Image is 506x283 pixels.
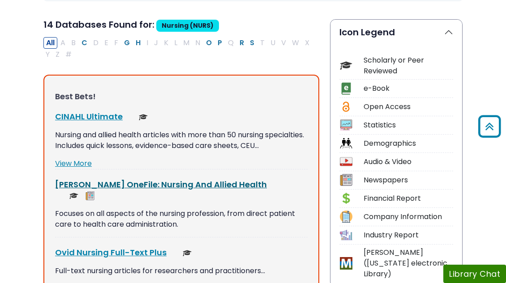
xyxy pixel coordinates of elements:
[364,101,453,112] div: Open Access
[364,83,453,94] div: e-Book
[340,156,352,168] img: Icon Audio & Video
[55,208,308,230] p: Focuses on all aspects of the nursing profession, from direct patient care to health care adminis...
[475,119,504,134] a: Back to Top
[364,247,453,279] div: [PERSON_NAME] ([US_STATE] electronic Library)
[55,111,123,122] a: CINAHL Ultimate
[86,191,94,200] img: Newspapers
[340,229,352,241] img: Icon Industry Report
[55,92,308,101] h3: Best Bets!
[121,37,133,49] button: Filter Results G
[364,230,453,241] div: Industry Report
[364,138,453,149] div: Demographics
[364,120,453,131] div: Statistics
[340,257,352,269] img: Icon MeL (Michigan electronic Library)
[340,211,352,223] img: Icon Company Information
[340,101,352,113] img: Icon Open Access
[215,37,225,49] button: Filter Results P
[340,82,352,94] img: Icon e-Book
[69,191,78,200] img: Scholarly or Peer Reviewed
[364,175,453,186] div: Newspapers
[133,37,143,49] button: Filter Results H
[55,247,167,258] a: Ovid Nursing Full-Text Plus
[340,119,352,131] img: Icon Statistics
[55,158,92,169] a: View More
[43,37,313,59] div: Alpha-list to filter by first letter of database name
[247,37,257,49] button: Filter Results S
[364,156,453,167] div: Audio & Video
[79,37,90,49] button: Filter Results C
[340,59,352,72] img: Icon Scholarly or Peer Reviewed
[203,37,214,49] button: Filter Results O
[340,174,352,186] img: Icon Newspapers
[443,265,506,283] button: Library Chat
[156,20,219,32] span: Nursing (NURS)
[330,20,462,45] button: Icon Legend
[55,130,308,151] p: Nursing and allied health articles with more than 50 nursing specialties. Includes quick lessons,...
[43,37,57,49] button: All
[364,211,453,222] div: Company Information
[139,113,148,122] img: Scholarly or Peer Reviewed
[183,249,192,258] img: Scholarly or Peer Reviewed
[43,18,154,31] span: 14 Databases Found for:
[237,37,247,49] button: Filter Results R
[364,193,453,204] div: Financial Report
[340,192,352,204] img: Icon Financial Report
[55,179,267,190] a: [PERSON_NAME] OneFile: Nursing And Allied Health
[364,55,453,76] div: Scholarly or Peer Reviewed
[340,137,352,149] img: Icon Demographics
[55,266,308,276] p: Full-text nursing articles for researchers and practitioners…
